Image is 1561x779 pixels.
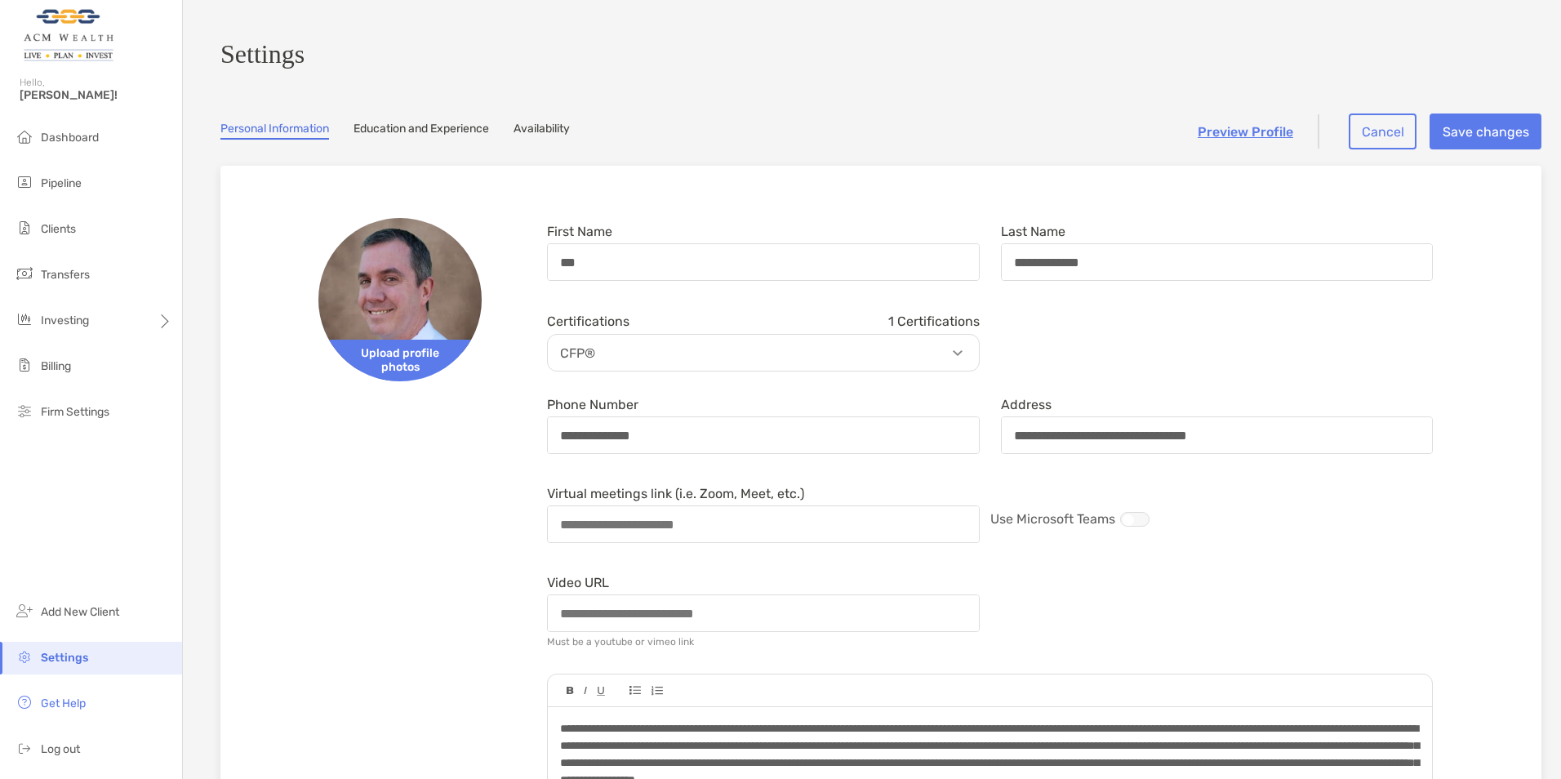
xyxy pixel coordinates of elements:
[888,314,980,329] span: 1 Certifications
[41,268,90,282] span: Transfers
[567,687,574,695] img: Editor control icon
[1001,398,1052,412] label: Address
[318,218,482,381] img: Avatar
[15,355,34,375] img: billing icon
[1349,114,1416,149] button: Cancel
[41,222,76,236] span: Clients
[547,636,694,648] div: Must be a youtube or vimeo link
[220,39,1541,69] h3: Settings
[15,218,34,238] img: clients icon
[354,122,489,140] a: Education and Experience
[15,264,34,283] img: transfers icon
[41,605,119,619] span: Add New Client
[41,176,82,190] span: Pipeline
[584,687,587,695] img: Editor control icon
[990,511,1115,527] span: Use Microsoft Teams
[1001,225,1065,238] label: Last Name
[514,122,570,140] a: Availability
[547,225,612,238] label: First Name
[41,314,89,327] span: Investing
[15,692,34,712] img: get-help icon
[20,88,172,102] span: [PERSON_NAME]!
[41,359,71,373] span: Billing
[41,651,88,665] span: Settings
[15,172,34,192] img: pipeline icon
[20,7,117,65] img: Zoe Logo
[41,697,86,710] span: Get Help
[220,122,329,140] a: Personal Information
[41,742,80,756] span: Log out
[41,131,99,145] span: Dashboard
[547,487,804,501] label: Virtual meetings link (i.e. Zoom, Meet, etc.)
[15,127,34,146] img: dashboard icon
[629,686,641,695] img: Editor control icon
[547,576,609,590] label: Video URL
[1198,124,1293,140] a: Preview Profile
[15,738,34,758] img: logout icon
[1430,114,1541,149] button: Save changes
[41,405,109,419] span: Firm Settings
[597,687,605,696] img: Editor control icon
[15,309,34,329] img: investing icon
[318,340,482,381] span: Upload profile photos
[651,686,663,696] img: Editor control icon
[552,343,983,363] p: CFP®
[15,401,34,421] img: firm-settings icon
[15,601,34,621] img: add_new_client icon
[547,398,638,412] label: Phone Number
[15,647,34,666] img: settings icon
[547,314,980,329] div: Certifications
